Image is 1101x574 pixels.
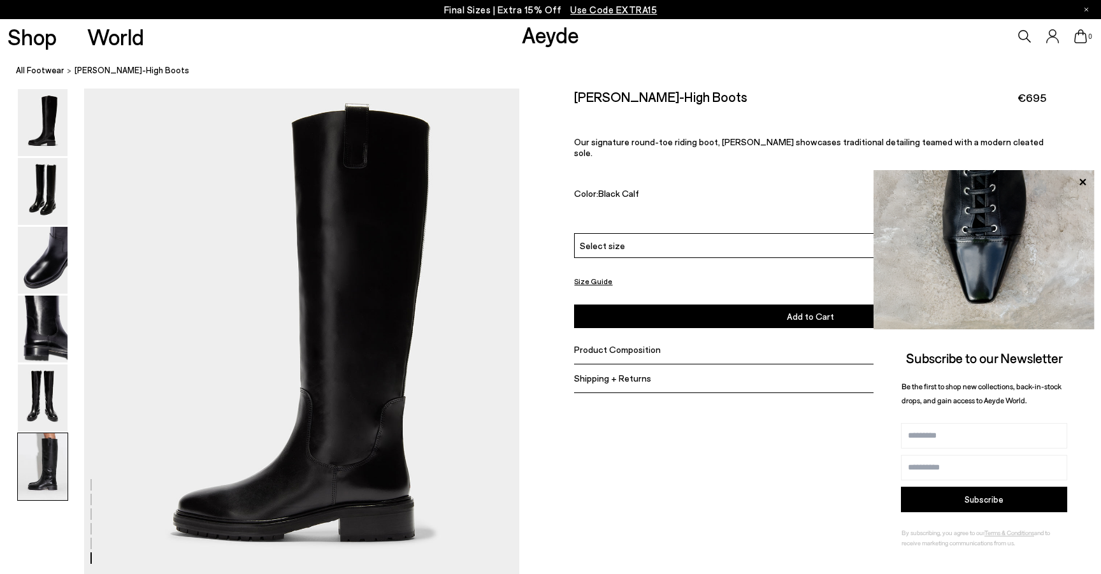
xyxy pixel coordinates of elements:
[874,170,1095,329] img: ca3f721fb6ff708a270709c41d776025.jpg
[902,382,1061,405] span: Be the first to shop new collections, back-in-stock drops, and gain access to Aeyde World.
[522,21,579,48] a: Aeyde
[906,350,1063,366] span: Subscribe to our Newsletter
[18,433,68,500] img: Henry Knee-High Boots - Image 6
[444,2,658,18] p: Final Sizes | Extra 15% Off
[984,529,1034,536] a: Terms & Conditions
[1087,33,1093,40] span: 0
[787,311,834,322] span: Add to Cart
[18,364,68,431] img: Henry Knee-High Boots - Image 5
[16,64,64,77] a: All Footwear
[18,89,68,156] img: Henry Knee-High Boots - Image 1
[598,188,639,199] span: Black Calf
[574,373,651,384] span: Shipping + Returns
[570,4,657,15] span: Navigate to /collections/ss25-final-sizes
[574,305,1046,328] button: Add to Cart
[75,64,189,77] span: [PERSON_NAME]-High Boots
[574,136,1046,158] p: Our signature round-toe riding boot, [PERSON_NAME] showcases traditional detailing teamed with a ...
[8,25,57,48] a: Shop
[580,239,625,252] span: Select size
[574,273,612,289] button: Size Guide
[87,25,144,48] a: World
[1074,29,1087,43] a: 0
[901,487,1067,512] button: Subscribe
[574,89,747,104] h2: [PERSON_NAME]-High Boots
[1018,90,1046,106] span: €695
[574,188,983,203] div: Color:
[16,54,1101,89] nav: breadcrumb
[574,344,661,355] span: Product Composition
[18,158,68,225] img: Henry Knee-High Boots - Image 2
[902,529,984,536] span: By subscribing, you agree to our
[18,227,68,294] img: Henry Knee-High Boots - Image 3
[18,296,68,362] img: Henry Knee-High Boots - Image 4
